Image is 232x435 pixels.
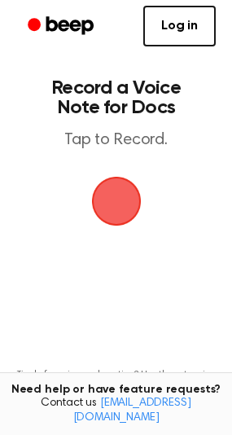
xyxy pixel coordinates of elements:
img: Beep Logo [92,177,141,226]
p: Tap to Record. [29,130,203,151]
span: Contact us [10,397,222,425]
p: Tired of copying and pasting? Use the extension to automatically insert your recordings. [13,369,219,393]
a: Beep [16,11,108,42]
a: [EMAIL_ADDRESS][DOMAIN_NAME] [73,398,191,424]
h1: Record a Voice Note for Docs [29,78,203,117]
a: Log in [143,6,216,46]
